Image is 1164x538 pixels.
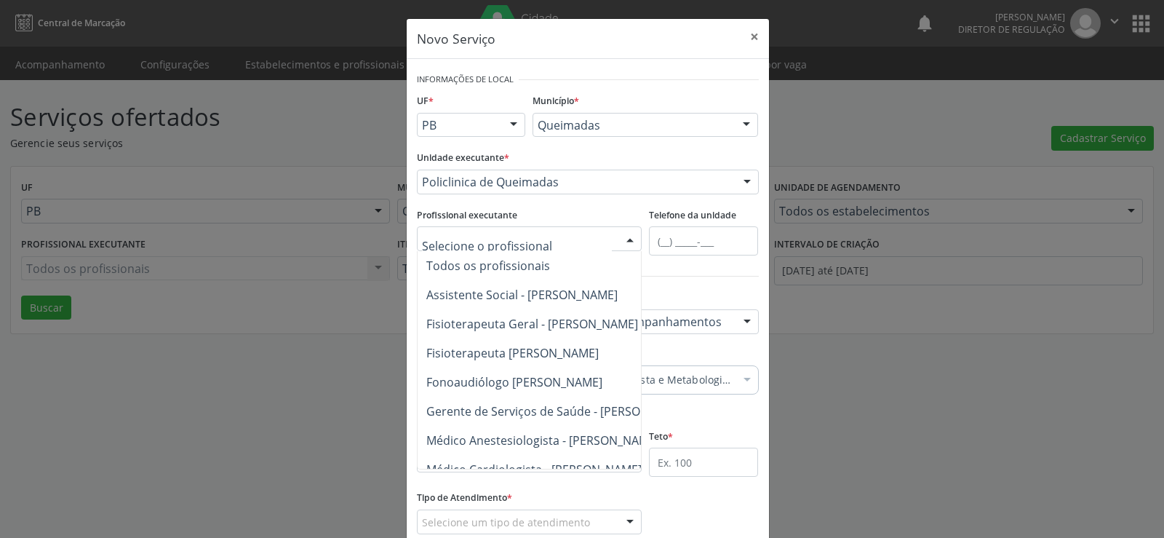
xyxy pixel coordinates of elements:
[426,403,690,419] span: Gerente de Serviços de Saúde - [PERSON_NAME]
[417,90,434,113] label: UF
[426,345,599,361] span: Fisioterapeuta [PERSON_NAME]
[649,226,758,256] input: (__) _____-___
[417,29,495,48] h5: Novo Serviço
[422,118,496,132] span: PB
[426,287,618,303] span: Assistente Social - [PERSON_NAME]
[426,258,550,274] span: Todos os profissionais
[426,374,602,390] span: Fonoaudiólogo [PERSON_NAME]
[426,316,638,332] span: Fisioterapeuta Geral - [PERSON_NAME]
[740,19,769,55] button: Close
[417,74,514,86] small: Informações de Local
[422,175,729,189] span: Policlinica de Queimadas
[649,425,673,448] label: Teto
[426,432,659,448] span: Médico Anestesiologista - [PERSON_NAME]
[533,90,579,113] label: Município
[426,462,642,478] span: Médico Cardiologista - [PERSON_NAME]
[649,205,736,227] label: Telefone da unidade
[538,118,728,132] span: Queimadas
[417,487,512,510] label: Tipo de Atendimento
[417,205,517,227] label: Profissional executante
[422,232,613,261] input: Selecione o profissional
[422,515,590,530] span: Selecione um tipo de atendimento
[417,147,509,170] label: Unidade executante
[649,448,758,477] input: Ex. 100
